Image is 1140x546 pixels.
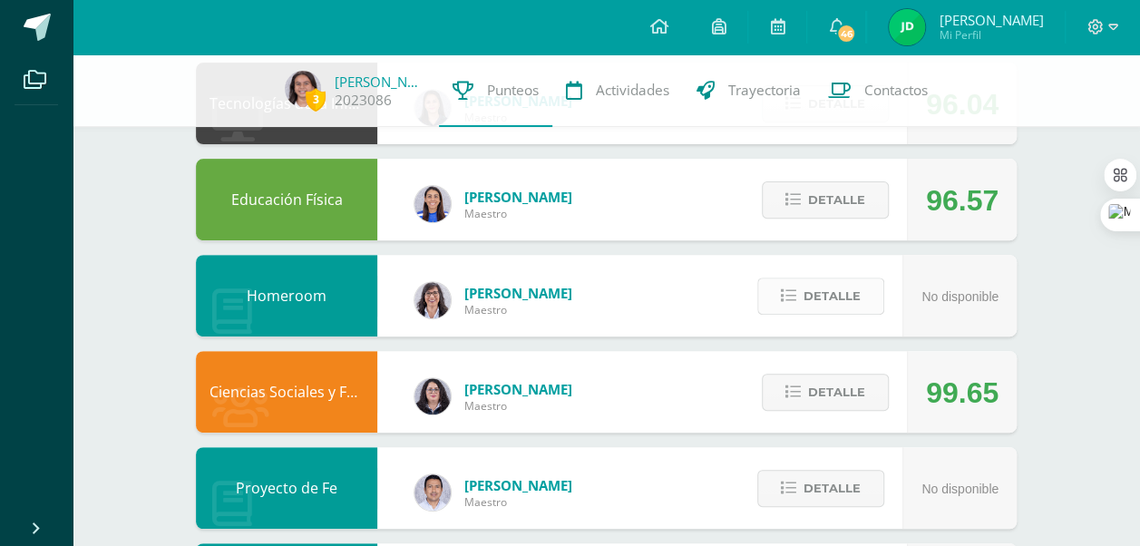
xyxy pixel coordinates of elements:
[464,476,572,494] span: [PERSON_NAME]
[889,9,925,45] img: 47bb5cb671f55380063b8448e82fec5d.png
[335,73,425,91] a: [PERSON_NAME] Del
[464,188,572,206] span: [PERSON_NAME]
[414,378,451,414] img: f270ddb0ea09d79bf84e45c6680ec463.png
[757,278,884,315] button: Detalle
[414,474,451,511] img: 4582bc727a9698f22778fe954f29208c.png
[464,206,572,221] span: Maestro
[487,81,539,100] span: Punteos
[464,380,572,398] span: [PERSON_NAME]
[864,81,928,100] span: Contactos
[683,54,814,127] a: Trayectoria
[464,398,572,414] span: Maestro
[836,24,856,44] span: 46
[814,54,941,127] a: Contactos
[196,159,377,240] div: Educación Física
[804,279,861,313] span: Detalle
[939,11,1043,29] span: [PERSON_NAME]
[439,54,552,127] a: Punteos
[926,160,999,241] div: 96.57
[196,255,377,336] div: Homeroom
[196,447,377,529] div: Proyecto de Fe
[808,183,865,217] span: Detalle
[335,91,392,110] a: 2023086
[757,470,884,507] button: Detalle
[414,186,451,222] img: 0eea5a6ff783132be5fd5ba128356f6f.png
[464,494,572,510] span: Maestro
[921,289,999,304] span: No disponible
[728,81,801,100] span: Trayectoria
[762,374,889,411] button: Detalle
[596,81,669,100] span: Actividades
[285,71,321,107] img: 9f7644dc8ef30894be6aa76016d9c5e1.png
[414,282,451,318] img: 11d0a4ab3c631824f792e502224ffe6b.png
[552,54,683,127] a: Actividades
[762,181,889,219] button: Detalle
[464,284,572,302] span: [PERSON_NAME]
[306,88,326,111] span: 3
[808,375,865,409] span: Detalle
[921,482,999,496] span: No disponible
[926,352,999,434] div: 99.65
[464,302,572,317] span: Maestro
[804,472,861,505] span: Detalle
[939,27,1043,43] span: Mi Perfil
[196,351,377,433] div: Ciencias Sociales y Formación Ciudadana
